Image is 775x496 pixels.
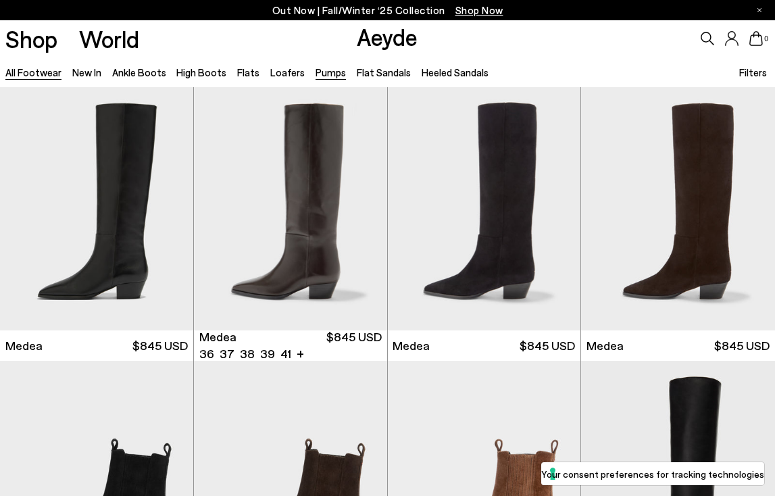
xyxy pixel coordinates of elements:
a: World [79,27,139,51]
span: Filters [739,66,767,78]
a: Pumps [316,66,346,78]
span: Medea [586,337,624,354]
li: 37 [220,345,234,362]
span: Medea [199,328,236,345]
span: $845 USD [714,337,770,354]
a: Flats [237,66,259,78]
li: 38 [240,345,255,362]
a: Medea $845 USD [581,330,775,361]
p: Out Now | Fall/Winter ‘25 Collection [272,2,503,19]
a: All Footwear [5,66,61,78]
a: Heeled Sandals [422,66,489,78]
button: Your consent preferences for tracking technologies [541,462,764,485]
a: New In [72,66,101,78]
a: Aeyde [357,22,418,51]
a: Shop [5,27,57,51]
div: 1 / 6 [388,87,581,330]
span: Navigate to /collections/new-in [455,4,503,16]
a: High Boots [176,66,226,78]
img: Medea Suede Knee-High Boots [388,87,581,330]
span: Medea [393,337,430,354]
li: 36 [199,345,214,362]
a: Loafers [270,66,305,78]
span: Medea [5,337,43,354]
a: Medea 36 37 38 39 41 + $845 USD [194,330,387,361]
a: Ankle Boots [112,66,166,78]
span: 0 [763,35,770,43]
a: Medea $845 USD [388,330,581,361]
li: + [297,344,304,362]
span: $845 USD [132,337,188,354]
label: Your consent preferences for tracking technologies [541,467,764,481]
li: 39 [260,345,275,362]
a: 0 [749,31,763,46]
a: Flat Sandals [357,66,411,78]
img: Medea Knee-High Boots [194,87,387,330]
a: Next slide Previous slide [194,87,387,330]
div: 1 / 6 [194,87,387,330]
img: Medea Suede Knee-High Boots [581,87,775,330]
li: 41 [280,345,291,362]
ul: variant [199,345,288,362]
span: $845 USD [520,337,575,354]
span: $845 USD [326,328,382,362]
a: Next slide Previous slide [388,87,581,330]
